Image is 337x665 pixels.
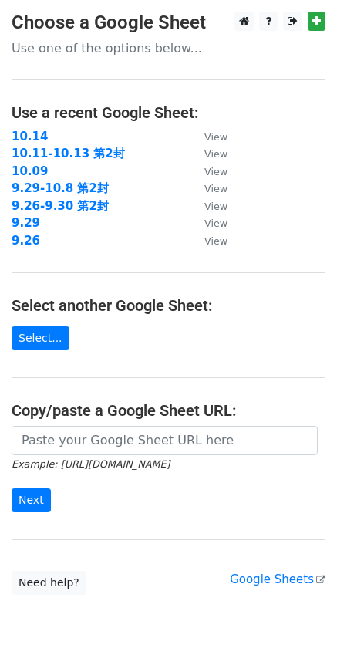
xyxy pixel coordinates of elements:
[189,130,227,143] a: View
[189,181,227,195] a: View
[12,458,170,470] small: Example: [URL][DOMAIN_NAME]
[12,12,325,34] h3: Choose a Google Sheet
[12,199,109,213] a: 9.26-9.30 第2封
[204,183,227,194] small: View
[12,426,318,455] input: Paste your Google Sheet URL here
[189,147,227,160] a: View
[204,201,227,212] small: View
[12,571,86,595] a: Need help?
[12,147,125,160] a: 10.11-10.13 第2封
[12,216,40,230] a: 9.29
[12,40,325,56] p: Use one of the options below...
[189,164,227,178] a: View
[204,148,227,160] small: View
[12,296,325,315] h4: Select another Google Sheet:
[12,234,40,248] a: 9.26
[204,235,227,247] small: View
[12,103,325,122] h4: Use a recent Google Sheet:
[12,164,48,178] a: 10.09
[204,218,227,229] small: View
[230,572,325,586] a: Google Sheets
[204,131,227,143] small: View
[12,488,51,512] input: Next
[189,199,227,213] a: View
[189,216,227,230] a: View
[12,401,325,420] h4: Copy/paste a Google Sheet URL:
[12,326,69,350] a: Select...
[12,130,48,143] a: 10.14
[204,166,227,177] small: View
[189,234,227,248] a: View
[12,181,109,195] a: 9.29-10.8 第2封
